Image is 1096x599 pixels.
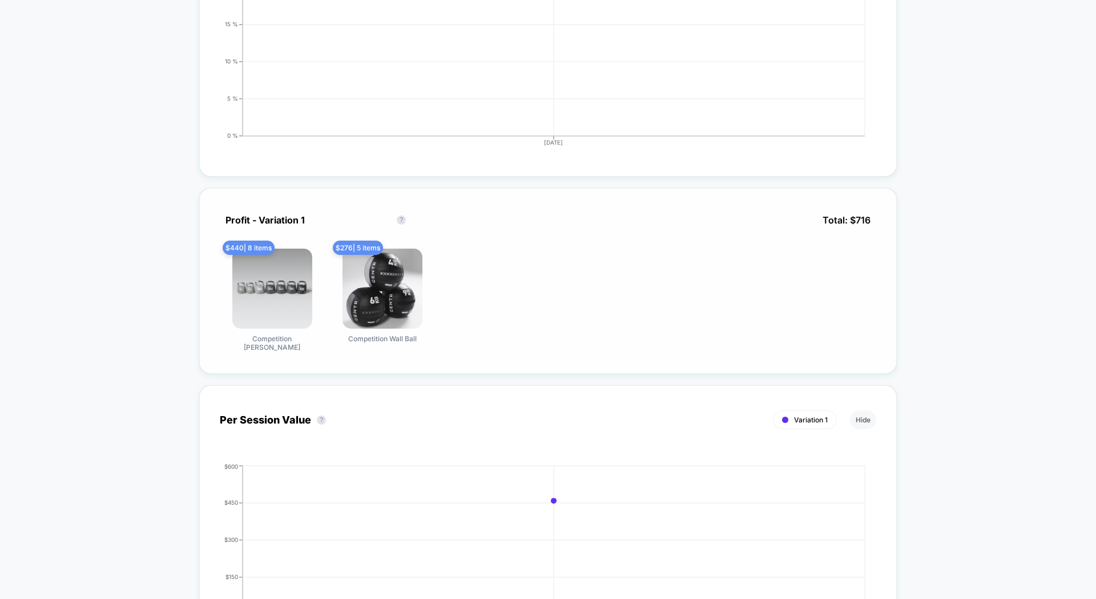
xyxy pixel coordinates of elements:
tspan: $600 [224,462,238,469]
tspan: [DATE] [545,139,563,146]
span: $ 440 | 8 items [223,241,275,255]
tspan: $300 [224,536,238,543]
tspan: 0 % [227,132,238,139]
tspan: $450 [224,499,238,506]
span: $ 276 | 5 items [333,241,383,255]
tspan: 5 % [227,95,238,102]
span: Variation 1 [794,416,828,424]
button: ? [317,416,326,425]
tspan: 10 % [225,58,238,65]
span: Total: $ 716 [817,209,876,231]
tspan: 15 % [225,21,238,27]
button: ? [397,215,406,225]
img: Competition Octo Kettlebell [232,249,312,329]
tspan: $150 [225,573,238,580]
span: Competition [PERSON_NAME] [229,334,315,353]
span: Competition Wall Ball [348,334,417,353]
img: Competition Wall Ball [342,249,422,329]
button: Hide [850,410,876,429]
